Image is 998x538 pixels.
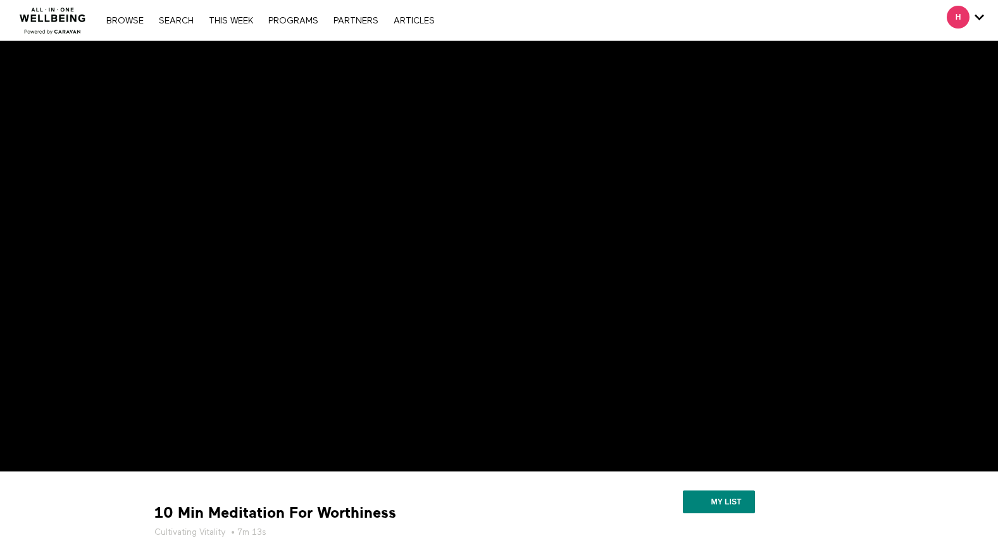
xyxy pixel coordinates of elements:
a: Browse [100,16,150,25]
strong: 10 Min Meditation For Worthiness [154,503,396,523]
a: Search [153,16,200,25]
a: THIS WEEK [203,16,259,25]
nav: Primary [100,14,440,27]
a: PARTNERS [327,16,385,25]
button: My list [683,490,754,513]
a: PROGRAMS [262,16,325,25]
a: ARTICLES [387,16,441,25]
